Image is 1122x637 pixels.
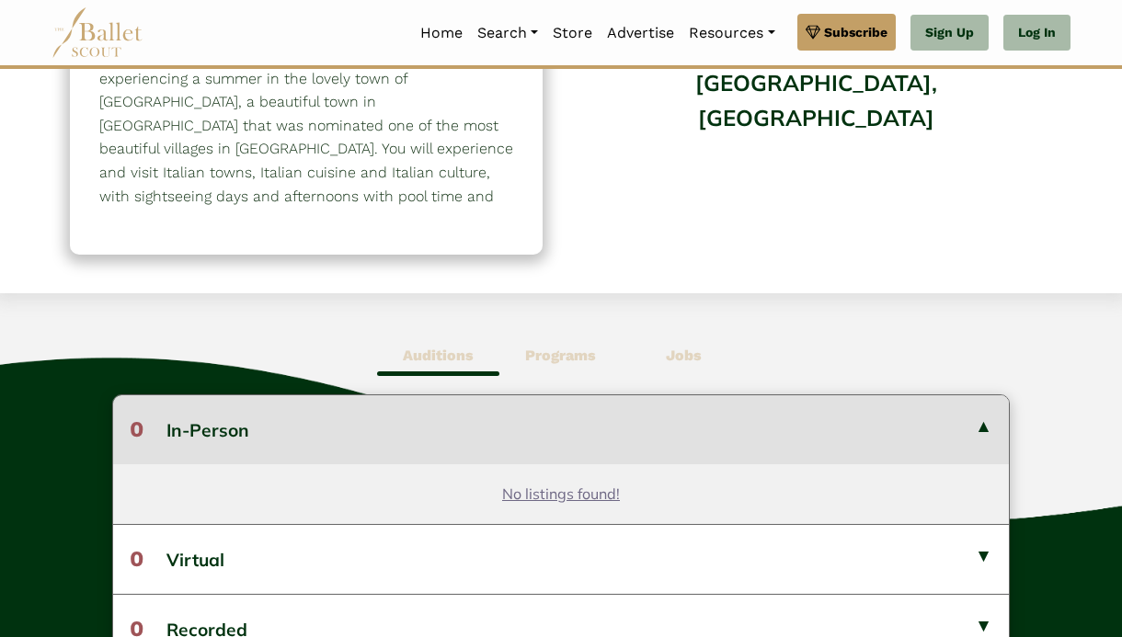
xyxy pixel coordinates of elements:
[1003,15,1070,51] a: Log In
[797,14,896,51] a: Subscribe
[681,14,782,52] a: Resources
[130,546,143,572] span: 0
[579,56,1052,204] div: [GEOGRAPHIC_DATA], [GEOGRAPHIC_DATA]
[113,395,1009,463] button: 0In-Person
[600,14,681,52] a: Advertise
[470,14,545,52] a: Search
[502,484,620,503] u: No listings found!
[910,15,989,51] a: Sign Up
[403,347,474,364] b: Auditions
[824,22,887,42] span: Subscribe
[666,347,702,364] b: Jobs
[130,416,143,442] span: 0
[113,524,1009,593] button: 0Virtual
[806,22,820,42] img: gem.svg
[413,14,470,52] a: Home
[525,347,596,364] b: Programs
[545,14,600,52] a: Store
